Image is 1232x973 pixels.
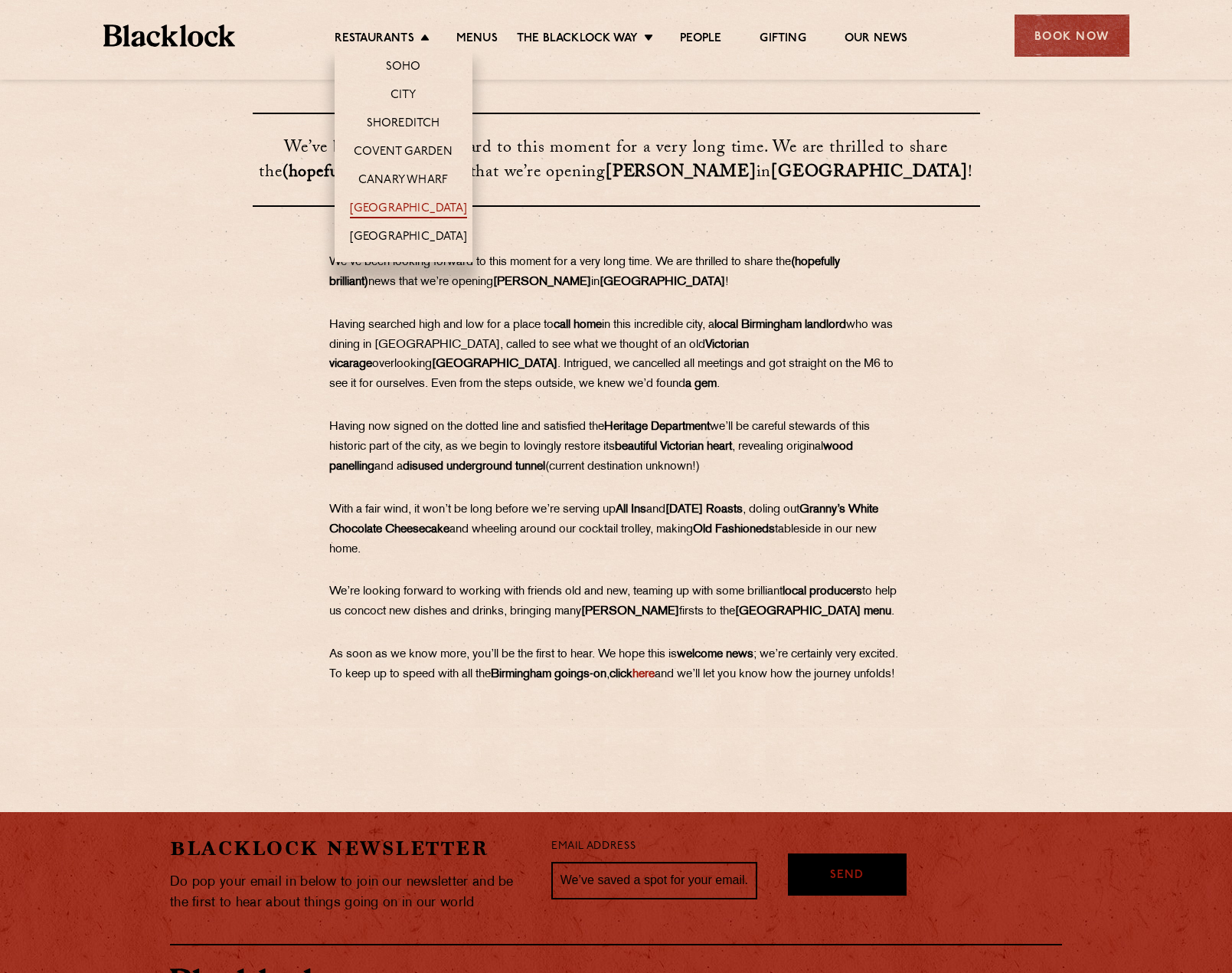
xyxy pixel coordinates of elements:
[615,441,732,453] strong: beautiful Victorian heart
[456,31,498,48] a: Menus
[551,862,757,900] input: We’ve saved a spot for your email...
[170,872,528,913] p: Do pop your email in below to join our newsletter and be the first to hear about things going on ...
[329,316,904,395] p: Having searched high and low for a place to in this incredible city, a who was dining in [GEOGRAP...
[358,173,448,190] a: Canary Wharf
[680,31,721,48] a: People
[283,159,429,188] strong: (hopefully brilliant)
[771,159,968,188] strong: [GEOGRAPHIC_DATA]
[606,159,756,188] strong: [PERSON_NAME]
[367,116,440,133] a: Shoreditch
[354,145,453,162] a: Covent Garden
[432,359,557,370] strong: [GEOGRAPHIC_DATA]
[329,253,904,293] p: ​​​​​​​We’ve been looking forward to this moment for a very long time. We are thrilled to share t...
[760,31,806,48] a: Gifting
[329,645,904,685] p: As soon as we know more, you’ll be the first to hear. We hope this is ; we’re certainly very exci...
[329,441,853,473] strong: wood panelling
[391,88,417,105] a: City
[253,113,980,207] h3: ​​​​​​​We’ve been looking forward to this moment for a very long time. We are thrilled to share t...
[581,606,679,618] strong: [PERSON_NAME]
[350,230,467,247] a: [GEOGRAPHIC_DATA]
[403,461,545,473] strong: disused underground tunnel
[1015,15,1129,57] div: Book Now
[329,504,878,536] strong: Granny’s White Chocolate Cheesecake
[329,418,904,477] p: Having now signed on the dotted line and satisfied the we’ll be careful stewards of this historic...
[845,31,908,48] a: Our News
[685,378,717,390] strong: a gem
[335,31,414,48] a: Restaurants
[491,669,606,680] strong: Birmingham goings-on
[677,649,753,660] strong: welcome news
[551,838,636,856] label: Email Address
[103,25,236,47] img: BL_Textured_Logo-footer-cropped.svg
[864,606,891,618] strong: menu
[554,319,602,331] strong: call home
[329,500,904,560] p: With a fair wind, it won’t be long before we’re serving up and , doling out and wheeling around o...
[386,60,421,77] a: Soho
[329,582,904,622] p: We’re looking forward to working with friends old and new, teaming up with some brilliant to help...
[604,421,710,433] strong: Heritage Department
[493,277,591,288] strong: [PERSON_NAME]
[714,319,846,331] strong: local Birmingham landlord
[665,504,743,516] strong: [DATE] Roasts
[632,669,655,680] a: here
[693,524,775,536] strong: Old Fashioneds
[735,606,861,618] strong: [GEOGRAPHIC_DATA]
[329,257,840,288] strong: (hopefully brilliant)
[830,867,864,885] span: Send
[517,31,638,48] a: The Blacklock Way
[170,835,528,862] h2: Blacklock Newsletter
[783,586,862,598] strong: local producers
[609,669,655,680] strong: click
[600,277,725,288] strong: [GEOGRAPHIC_DATA]
[616,504,646,516] strong: All Ins
[350,201,467,218] a: [GEOGRAPHIC_DATA]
